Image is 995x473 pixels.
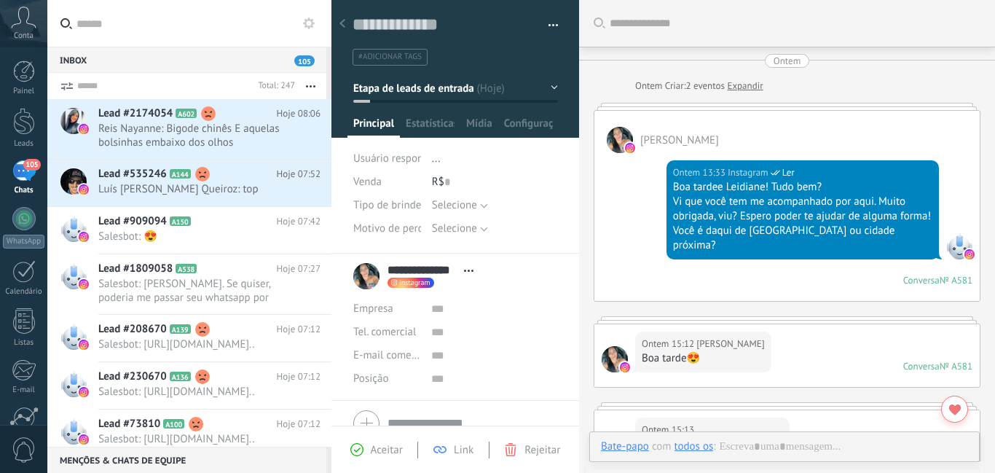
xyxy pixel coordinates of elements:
[14,31,34,41] span: Conta
[607,127,633,153] span: Silva Leidiane
[3,87,45,96] div: Painel
[399,279,430,286] span: instagram
[673,195,932,224] div: Vi que você tem me acompanhado por aqui. Muito obrigada, viu? Espero poder te ajudar de alguma fo...
[252,79,295,93] div: Total: 247
[3,338,45,348] div: Listas
[353,152,447,165] span: Usuário responsável
[432,171,558,194] div: R$
[353,200,421,211] span: Tipo de brinde
[98,417,160,431] span: Lead #73810
[903,360,940,372] div: Conversa
[353,175,382,189] span: Venda
[675,439,714,453] div: todos os
[635,79,665,93] div: Ontem
[713,439,715,454] span: :
[277,417,320,431] span: Hoje 07:12
[98,106,173,121] span: Lead #2174054
[432,198,477,212] span: Selecione
[353,117,394,138] span: Principal
[98,385,293,399] span: Salesbot: [URL][DOMAIN_NAME]..
[98,167,167,181] span: Lead #535246
[652,439,672,454] span: com
[625,143,635,153] img: instagram.svg
[686,79,725,93] span: 2 eventos
[673,224,932,253] div: Você é daqui de [GEOGRAPHIC_DATA] ou cidade próxima?
[47,207,331,254] a: Lead #909094 A150 Hoje 07:42 Salesbot: 😍
[163,419,184,429] span: A100
[47,99,331,159] a: Lead #2174054 A602 Hoje 08:06 Reis Nayanne: Bigode chinês E aquelas bolsinhas embaixo dos olhos
[353,344,420,367] button: E-mail comercial
[79,232,89,242] img: instagram.svg
[277,167,320,181] span: Hoje 07:52
[3,386,45,395] div: E-mail
[79,184,89,195] img: instagram.svg
[79,340,89,350] img: instagram.svg
[642,351,765,366] div: Boa tarde😍
[98,262,173,276] span: Lead #1809058
[353,321,416,344] button: Tel. comercial
[353,325,416,339] span: Tel. comercial
[940,274,972,286] div: № A581
[98,122,293,149] span: Reis Nayanne: Bigode chinês E aquelas bolsinhas embaixo dos olhos
[277,322,320,337] span: Hoje 07:12
[353,223,429,234] span: Motivo de perda
[47,254,331,314] a: Lead #1809058 A538 Hoje 07:27 Salesbot: [PERSON_NAME]. Se quiser, poderia me passar seu whatsapp ...
[353,373,388,384] span: Posição
[406,117,455,138] span: Estatísticas
[696,337,764,351] span: Silva Leidiane
[277,370,320,384] span: Hoje 07:12
[3,186,45,195] div: Chats
[353,348,431,362] span: E-mail comercial
[47,160,331,206] a: Lead #535246 A144 Hoje 07:52 Luís [PERSON_NAME] Queiroz: top
[294,55,315,66] span: 105
[23,159,40,171] span: 105
[353,171,421,194] div: Venda
[98,370,167,384] span: Lead #230670
[98,230,293,243] span: Salesbot: 😍
[277,106,320,121] span: Hoje 08:06
[170,324,191,334] span: A139
[47,315,331,361] a: Lead #208670 A139 Hoje 07:12 Salesbot: [URL][DOMAIN_NAME]..
[353,217,421,241] div: Motivo de perda
[454,443,473,457] span: Link
[79,124,89,134] img: instagram.svg
[635,79,763,93] div: Criar:
[353,147,421,171] div: Usuário responsável
[432,217,488,241] button: Selecione
[353,297,420,321] div: Empresa
[47,362,331,409] a: Lead #230670 A136 Hoje 07:12 Salesbot: [URL][DOMAIN_NAME]..
[371,443,403,457] span: Aceitar
[277,214,320,229] span: Hoje 07:42
[432,222,477,235] span: Selecione
[3,235,44,249] div: WhatsApp
[782,165,795,180] span: Ler
[964,249,975,259] img: instagram.svg
[642,423,696,437] div: Ontem 15:13
[47,47,326,73] div: Inbox
[602,346,628,372] span: Silva Leidiane
[79,434,89,445] img: instagram.svg
[728,165,768,180] span: Instagram
[673,180,932,195] div: Boa tardee Leidiane! Tudo bem?
[673,165,728,180] div: Ontem 13:33
[940,360,972,372] div: № A581
[170,216,191,226] span: A150
[47,410,331,456] a: Lead #73810 A100 Hoje 07:12 Salesbot: [URL][DOMAIN_NAME]..
[432,194,488,217] button: Selecione
[466,117,492,138] span: Mídia
[353,367,420,391] div: Posição
[98,182,293,196] span: Luís [PERSON_NAME] Queiroz: top
[170,372,191,381] span: A136
[277,262,320,276] span: Hoje 07:27
[98,432,293,446] span: Salesbot: [URL][DOMAIN_NAME]..
[176,109,197,118] span: A602
[3,139,45,149] div: Leads
[504,117,553,138] span: Configurações
[524,443,560,457] span: Rejeitar
[946,233,972,259] span: Instagram
[620,362,630,372] img: instagram.svg
[79,279,89,289] img: instagram.svg
[727,79,763,93] a: Expandir
[98,277,293,305] span: Salesbot: [PERSON_NAME]. Se quiser, poderia me passar seu whatsapp por gentileza? Para quando voc...
[3,287,45,297] div: Calendário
